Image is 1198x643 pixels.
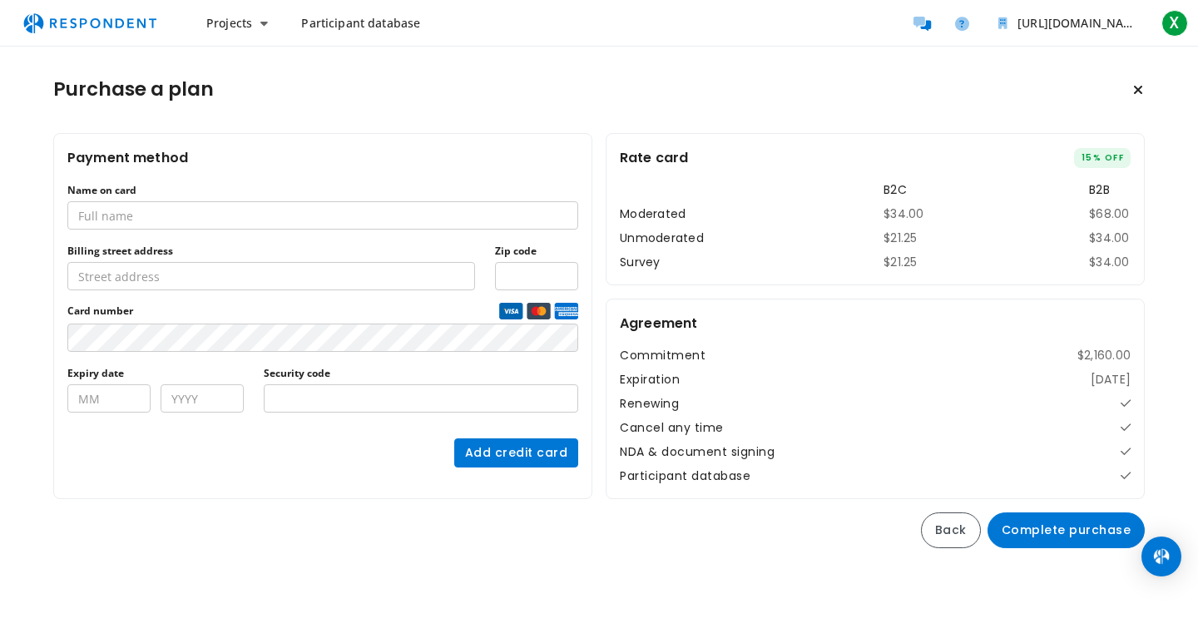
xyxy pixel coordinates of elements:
[620,347,705,364] dt: Commitment
[620,443,775,461] dt: NDA & document signing
[67,184,136,197] label: Name on card
[1141,537,1181,576] div: Open Intercom Messenger
[495,245,537,258] label: Zip code
[620,467,750,485] dt: Participant database
[1077,347,1131,364] dd: $2,160.00
[454,438,579,467] button: Add credit card
[620,419,724,437] dt: Cancel any time
[884,254,925,271] td: $21.25
[264,367,330,380] label: Security code
[193,8,281,38] button: Projects
[620,371,680,388] dt: Expiration
[620,313,697,334] h2: Agreement
[988,512,1146,548] button: Complete purchase
[921,512,981,548] button: Back
[1017,15,1180,31] span: [URL][DOMAIN_NAME] Team
[1074,148,1131,168] span: 15% OFF
[67,147,188,168] h2: Payment method
[554,303,578,319] img: amex credit card logo
[13,7,166,39] img: respondent-logo.png
[1121,73,1155,106] button: Keep current plan
[1089,254,1131,271] td: $34.00
[945,7,978,40] a: Help and support
[301,15,420,31] span: Participant database
[67,367,124,380] label: Expiry date
[161,384,244,413] input: YYYY
[905,7,938,40] a: Message participants
[884,205,925,223] td: $34.00
[53,78,214,101] h1: Purchase a plan
[884,230,925,247] td: $21.25
[288,8,433,38] a: Participant database
[620,230,720,247] th: Unmoderated
[206,15,252,31] span: Projects
[620,254,720,271] th: Survey
[884,181,925,199] th: B2C
[1089,230,1131,247] td: $34.00
[1158,8,1191,38] button: X
[67,262,475,290] input: Street address
[499,303,523,319] img: visa credit card logo
[67,384,151,413] input: MM
[620,395,679,413] dt: Renewing
[1089,205,1131,223] td: $68.00
[1089,181,1131,199] th: B2B
[527,303,551,319] img: mastercard credit card logo
[67,304,496,318] span: Card number
[1091,371,1131,388] dd: [DATE]
[67,201,578,230] input: Full name
[1161,10,1188,37] span: X
[985,8,1151,38] button: https://Xanjhowithorganization.com Team
[620,205,720,223] th: Moderated
[620,147,688,168] h2: Rate card
[67,245,173,258] label: Billing street address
